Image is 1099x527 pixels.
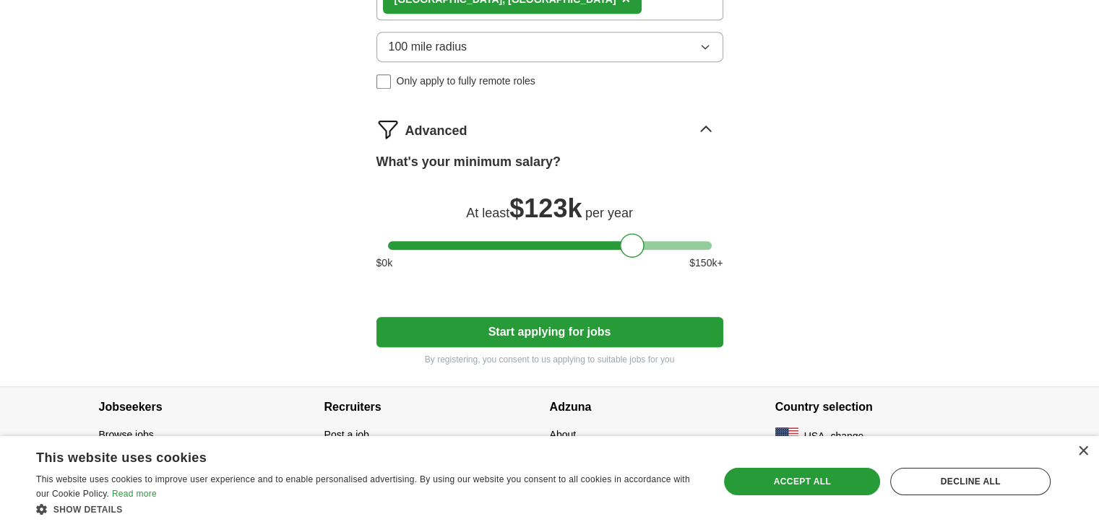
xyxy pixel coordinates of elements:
span: Show details [53,505,123,515]
span: $ 123k [509,193,582,223]
span: $ 150 k+ [689,256,723,271]
span: 100 mile radius [389,38,467,56]
span: per year [585,206,633,220]
p: By registering, you consent to us applying to suitable jobs for you [376,353,723,366]
input: Only apply to fully remote roles [376,74,391,89]
a: About [550,429,577,440]
button: Start applying for jobs [376,317,723,347]
div: Accept all [724,468,880,495]
span: USA [804,429,825,444]
button: 100 mile radius [376,32,723,62]
div: This website uses cookies [36,445,663,466]
span: Advanced [405,121,467,141]
label: What's your minimum salary? [376,152,561,172]
a: Browse jobs [99,429,154,440]
button: change [830,429,863,444]
div: Close [1077,446,1088,457]
a: Read more, opens a new window [112,489,157,499]
img: filter [376,118,400,141]
h4: Country selection [775,387,1001,427]
img: US flag [775,427,798,445]
span: At least [466,206,509,220]
span: This website uses cookies to improve user experience and to enable personalised advertising. By u... [36,474,690,499]
span: Only apply to fully remote roles [397,74,535,89]
span: $ 0 k [376,256,393,271]
div: Show details [36,502,699,516]
a: Post a job [324,429,369,440]
div: Decline all [890,468,1051,495]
